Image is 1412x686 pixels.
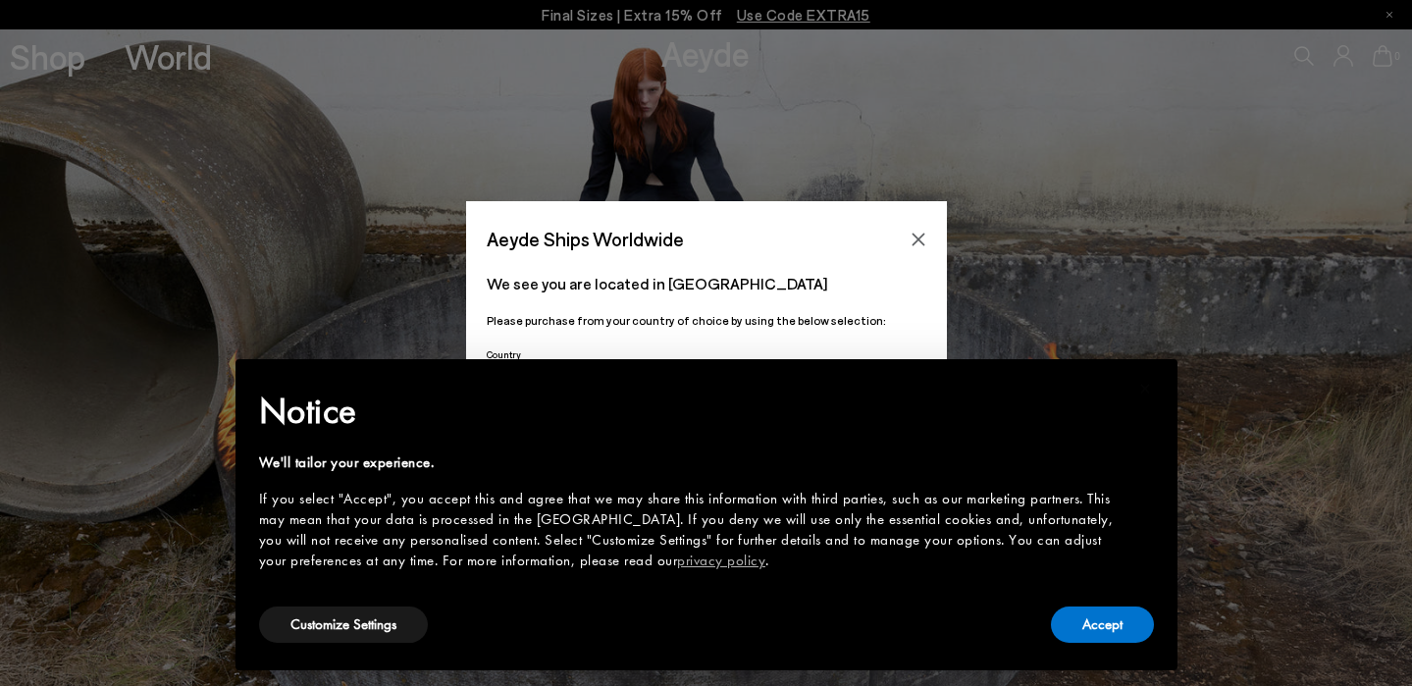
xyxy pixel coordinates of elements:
[259,452,1123,473] div: We'll tailor your experience.
[259,489,1123,571] div: If you select "Accept", you accept this and agree that we may share this information with third p...
[487,272,926,295] p: We see you are located in [GEOGRAPHIC_DATA]
[487,311,926,330] p: Please purchase from your country of choice by using the below selection:
[677,551,765,570] a: privacy policy
[259,607,428,643] button: Customize Settings
[1123,365,1170,412] button: Close this notice
[1139,373,1152,403] span: ×
[487,222,684,256] span: Aeyde Ships Worldwide
[904,225,933,254] button: Close
[259,386,1123,437] h2: Notice
[1051,607,1154,643] button: Accept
